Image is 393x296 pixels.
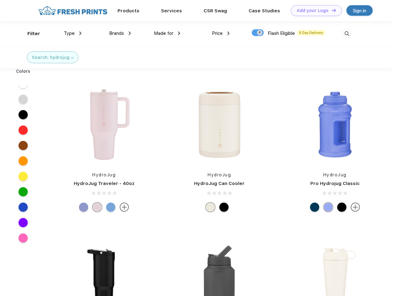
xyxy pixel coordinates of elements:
[332,9,336,12] img: DT
[129,31,131,35] img: dropdown.png
[118,8,139,14] a: Products
[11,68,35,75] div: Colors
[353,7,366,14] div: Sign in
[178,84,260,166] img: func=resize&h=266
[219,203,229,212] div: Black
[109,31,124,36] span: Brands
[297,8,329,13] div: Add your Logo
[337,203,346,212] div: Black
[93,203,102,212] div: Pink Sand
[27,30,40,37] div: Filter
[324,203,333,212] div: Hyper Blue
[74,181,134,186] a: HydroJug Traveler - 40oz
[71,57,73,59] img: filter_cancel.svg
[208,172,231,177] a: HydroJug
[37,5,109,16] img: fo%20logo%202.webp
[79,203,88,212] div: Peri
[154,31,173,36] span: Made for
[206,203,215,212] div: Cream
[323,172,347,177] a: HydroJug
[294,84,376,166] img: func=resize&h=266
[106,203,115,212] div: Riptide
[120,203,129,212] img: more.svg
[64,31,75,36] span: Type
[310,203,319,212] div: Navy
[92,172,116,177] a: HydroJug
[227,31,230,35] img: dropdown.png
[63,84,145,166] img: func=resize&h=266
[178,31,180,35] img: dropdown.png
[351,203,360,212] img: more.svg
[310,181,360,186] a: Pro Hydrojug Classic
[342,29,352,39] img: desktop_search.svg
[32,54,69,61] div: Search: hydrojug
[212,31,223,36] span: Price
[297,30,325,35] span: 5 Day Delivery
[79,31,81,35] img: dropdown.png
[268,31,295,36] span: Flash Eligible
[346,5,373,16] a: Sign in
[194,181,245,186] a: HydroJug Can Cooler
